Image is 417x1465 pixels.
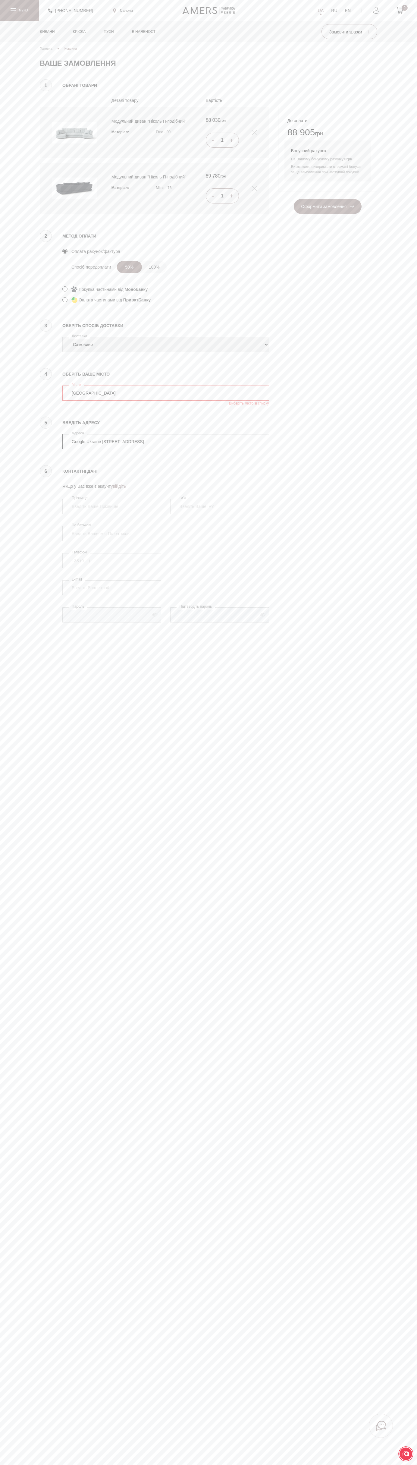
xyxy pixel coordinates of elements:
[329,30,369,34] span: Замовити зразки
[156,186,171,190] span: Milos - 76
[301,204,354,209] span: Оформити замовлення
[123,296,151,304] span: ПриватБанку
[111,97,191,104] span: Деталі товару
[291,147,364,154] span: Бонусний рахунок:
[35,21,59,42] a: Дивани
[62,322,269,329] span: Оберіть спосіб доставки
[40,79,52,91] span: 1
[227,136,236,145] button: +
[62,419,269,427] span: Введіть адресу
[287,127,368,137] span: грн
[69,333,90,339] label: Доставка
[331,7,337,14] a: RU
[111,186,129,190] span: Матеріал:
[40,368,52,380] span: 4
[62,526,161,541] input: Введіть Ваше ім'я По батькові
[40,465,52,477] span: 6
[124,286,148,293] span: Монобанку
[71,248,120,255] span: Оплата рахунок/фактура
[71,263,111,271] p: Спосіб передоплати
[40,59,377,68] h1: Ваше замовлення
[221,193,224,199] span: 1
[52,173,97,203] img: 2448_m_3.jpg
[68,21,90,42] a: Крісла
[62,232,269,240] span: Метод оплати
[142,261,167,273] label: 100%
[62,580,161,595] input: Введіть Ваш e-mail
[208,136,218,145] button: -
[206,118,257,123] span: грн
[40,47,52,50] span: Головна
[117,261,142,273] label: 50%
[111,173,191,181] p: Модульний диван "Ніколь П-подібний"
[318,7,324,14] a: UA
[206,173,221,178] span: 89 780
[62,370,269,378] span: Оберіть ваше місто
[62,434,269,449] input: Введіть адресу
[177,603,215,610] label: Підтвердіть пароль
[69,495,91,501] label: Прізвище
[229,401,269,406] span: Виберіть місто зі списку
[170,499,269,514] input: Введіть Ваше ім'я
[321,24,377,39] button: Замовити зразки
[69,382,84,388] label: Місто
[40,81,269,89] span: Обрані товари
[291,164,364,175] p: Ви зможете використати отримані бонуси за це замовлення при наступній покупці!
[221,137,224,143] span: 1
[99,21,118,42] a: Пуфи
[40,230,52,242] span: 2
[111,484,126,489] a: увійдіть
[62,483,269,490] p: Якщо у Вас вже є акаунт
[111,118,191,125] p: Модульний диван "Ніколь П-подібний"
[208,191,218,200] button: -
[177,495,189,501] label: Ім'я
[69,522,94,528] label: По батькові
[206,173,257,179] span: грн
[79,296,122,304] span: Оплата частинами від
[69,576,85,583] label: E-mail
[79,286,124,293] span: Покупка частинами від
[344,157,346,161] span: 0
[40,320,52,332] span: 3
[291,156,364,162] p: На Вашому бонусному рахунку:
[69,603,87,610] label: Пароль
[402,5,408,11] span: 2
[206,118,221,123] span: 88 030
[294,199,362,214] button: Оформити замовлення
[40,46,52,51] a: Головна
[111,130,129,134] span: Матеріал:
[345,7,351,14] a: EN
[156,130,171,134] span: Etna - 90
[52,118,97,148] img: 2424_m_1.jpg
[113,8,133,13] a: Салони
[48,7,93,14] a: [PHONE_NUMBER]
[344,157,352,161] b: грн
[62,499,161,514] input: Введіть Ваше Прізвище
[227,191,236,200] button: +
[69,549,90,556] label: Телефон
[62,386,269,401] input: Введіть місто
[69,430,87,436] label: Адреса
[40,417,52,429] span: 5
[206,97,257,104] span: Вартість
[62,467,269,475] span: Контактні дані
[127,21,161,42] a: в наявності
[287,117,368,124] p: До оплати:
[62,553,161,568] input: +38 (0__) __ ___
[287,127,315,137] span: 88 905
